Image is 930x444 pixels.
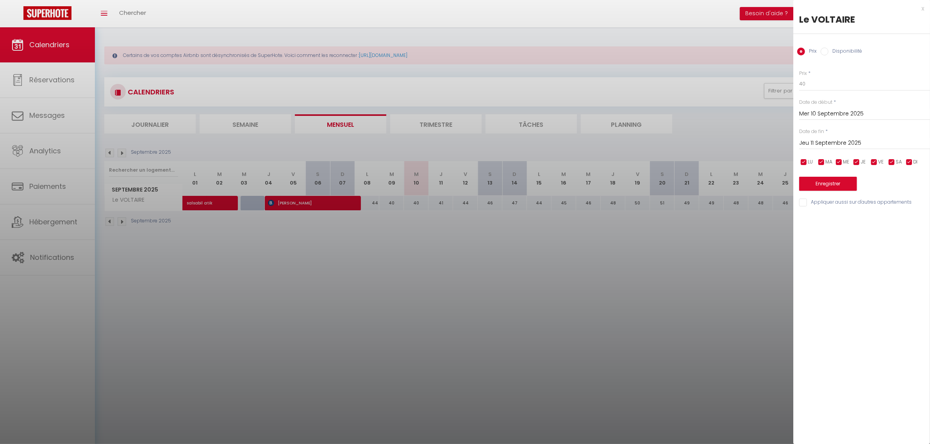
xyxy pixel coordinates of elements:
[843,158,849,166] span: ME
[799,128,824,135] label: Date de fin
[913,158,918,166] span: DI
[828,48,862,56] label: Disponibilité
[799,70,807,77] label: Prix
[6,3,30,27] button: Ouvrir le widget de chat LiveChat
[808,158,813,166] span: LU
[793,4,924,13] div: x
[799,177,857,191] button: Enregistrer
[860,158,866,166] span: JE
[799,13,924,26] div: Le VOLTAIRE
[878,158,884,166] span: VE
[825,158,832,166] span: MA
[896,158,902,166] span: SA
[799,99,832,106] label: Date de début
[805,48,817,56] label: Prix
